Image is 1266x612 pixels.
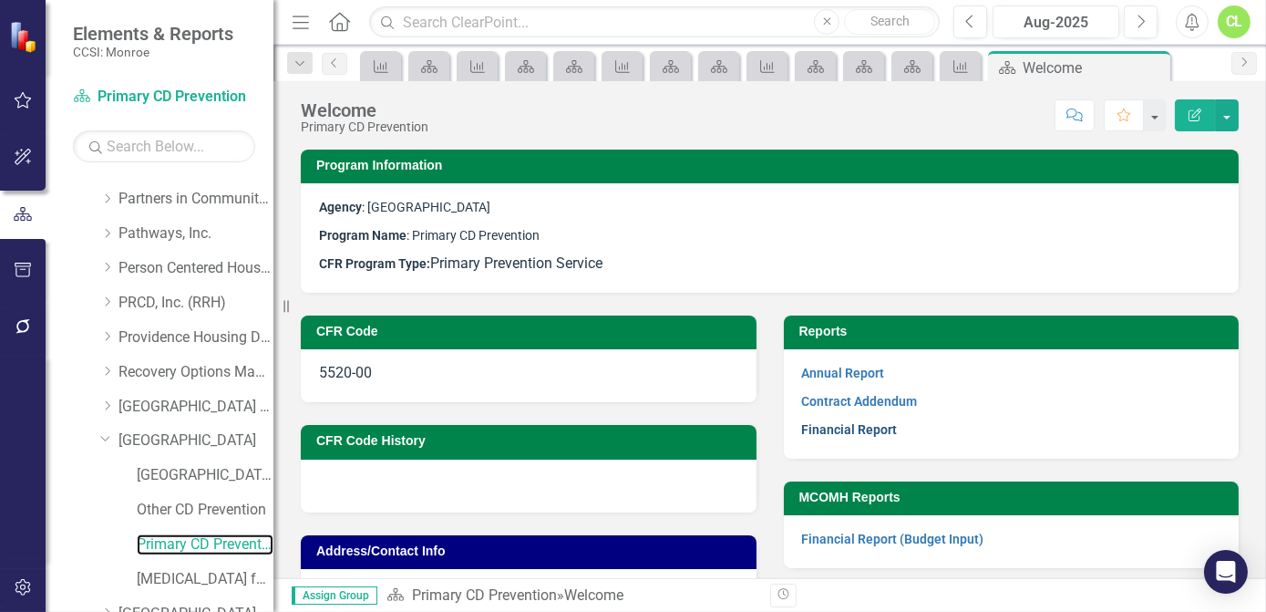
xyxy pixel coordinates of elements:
div: Welcome [564,586,623,604]
span: Search [870,14,910,28]
strong: Program Name [319,228,407,243]
div: » [386,586,757,607]
h3: Reports [799,325,1230,338]
a: Financial Report [802,422,898,437]
a: Partners in Community Development [118,189,273,210]
div: Open Intercom Messenger [1204,550,1248,594]
a: [GEOGRAPHIC_DATA] [118,430,273,451]
div: Primary CD Prevention [301,120,428,134]
a: Annual Report [802,366,885,380]
span: : [GEOGRAPHIC_DATA] [319,200,490,214]
a: [GEOGRAPHIC_DATA] (MCOMH Internal) [137,465,273,486]
button: CL [1218,5,1251,38]
a: Person Centered Housing Options, Inc. [118,258,273,279]
p: Primary Prevention Service [319,250,1220,275]
span: 5520-00 [319,364,372,381]
a: Contract Addendum [802,394,918,409]
span: : Primary CD Prevention [319,228,540,243]
a: Other CD Prevention [137,500,273,521]
h3: MCOMH Reports [799,491,1230,504]
strong: CFR Program Type: [319,256,430,271]
img: ClearPoint Strategy [9,21,41,53]
span: Elements & Reports [73,23,233,45]
div: Welcome [301,100,428,120]
a: Providence Housing Development Corporation [118,327,273,348]
h3: CFR Code History [316,434,747,448]
button: Search [844,9,935,35]
h3: Address/Contact Info [316,545,747,558]
a: [MEDICAL_DATA] for Older Adults [137,569,273,590]
strong: Agency [319,200,362,214]
button: Aug-2025 [993,5,1119,38]
small: CCSI: Monroe [73,45,233,59]
div: Welcome [1023,57,1166,79]
a: [GEOGRAPHIC_DATA] (RRH) [118,397,273,418]
h3: CFR Code [316,325,747,338]
input: Search Below... [73,130,255,162]
a: Pathways, Inc. [118,223,273,244]
a: Primary CD Prevention [412,586,557,604]
a: Recovery Options Made Easy [118,362,273,383]
h3: Program Information [316,159,1230,172]
a: Primary CD Prevention [137,534,273,555]
a: PRCD, Inc. (RRH) [118,293,273,314]
div: Aug-2025 [999,12,1113,34]
input: Search ClearPoint... [369,6,940,38]
a: Financial Report (Budget Input) [802,532,984,546]
a: Primary CD Prevention [73,87,255,108]
span: Assign Group [292,586,377,605]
